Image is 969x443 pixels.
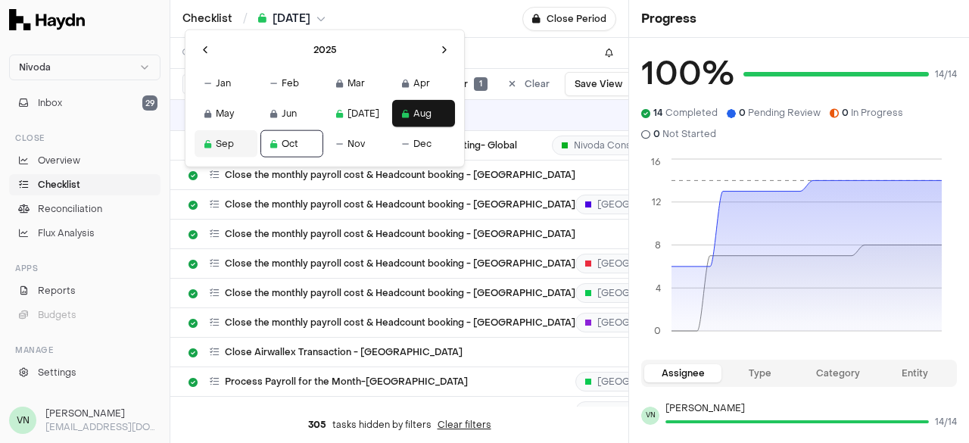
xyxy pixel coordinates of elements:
button: Feb [260,70,323,97]
button: Jun [260,100,323,127]
button: Dec [392,130,455,158]
button: Nov [326,130,389,158]
button: [DATE] [326,100,389,127]
span: 2025 [313,43,337,57]
button: Aug [392,100,455,127]
button: Jan [195,70,257,97]
button: May [195,100,257,127]
button: Sep [195,130,257,158]
button: Mar [326,70,389,97]
button: Apr [392,70,455,97]
button: Oct [260,130,323,158]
